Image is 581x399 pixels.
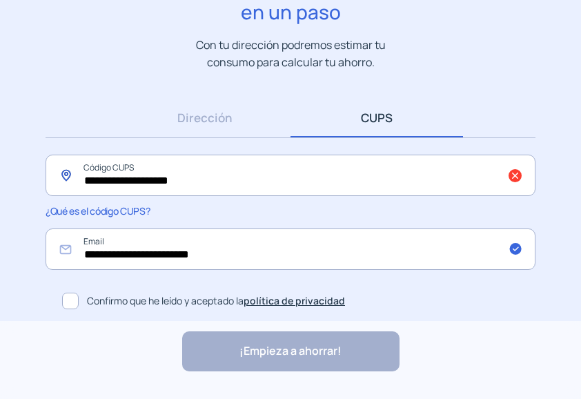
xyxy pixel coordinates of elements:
a: Dirección [118,98,290,137]
p: Con tu dirección podremos estimar tu consumo para calcular tu ahorro. [182,37,400,70]
a: política de privacidad [244,294,345,307]
a: CUPS [290,98,463,137]
span: en un paso [188,1,393,24]
span: ¿Qué es el código CUPS? [46,204,150,217]
span: Confirmo que he leído y aceptado la [87,293,345,309]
